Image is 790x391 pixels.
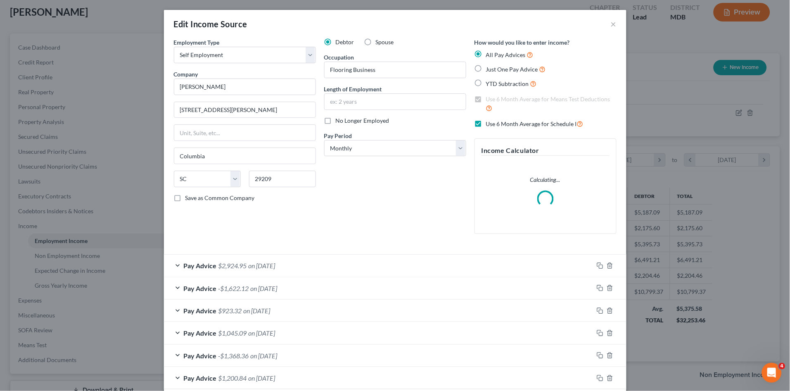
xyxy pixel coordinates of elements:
[336,117,389,124] span: No Longer Employed
[325,94,466,110] input: ex: 2 years
[174,39,220,46] span: Employment Type
[244,307,270,315] span: on [DATE]
[324,85,382,93] label: Length of Employment
[324,53,354,62] label: Occupation
[174,18,247,30] div: Edit Income Source
[184,307,217,315] span: Pay Advice
[218,329,247,337] span: $1,045.09
[184,284,217,292] span: Pay Advice
[486,66,538,73] span: Just One Pay Advice
[184,262,217,269] span: Pay Advice
[251,352,278,360] span: on [DATE]
[611,19,617,29] button: ×
[779,363,785,370] span: 4
[174,71,198,78] span: Company
[249,262,275,269] span: on [DATE]
[174,79,316,95] input: Search company by name...
[185,194,255,201] span: Save as Common Company
[249,374,275,382] span: on [DATE]
[174,102,316,118] input: Enter address...
[249,171,316,187] input: Enter zip...
[336,38,354,45] span: Debtor
[325,62,466,78] input: --
[482,145,610,156] h5: Income Calculator
[324,132,352,139] span: Pay Period
[184,352,217,360] span: Pay Advice
[482,176,610,184] p: Calculating...
[486,95,610,103] span: Use 6 Month Average for Means Test Deductions
[218,262,247,269] span: $2,924.95
[251,284,278,292] span: on [DATE]
[486,80,529,87] span: YTD Subtraction
[376,38,394,45] span: Spouse
[218,284,249,292] span: -$1,622.12
[249,329,275,337] span: on [DATE]
[184,374,217,382] span: Pay Advice
[184,329,217,337] span: Pay Advice
[174,125,316,141] input: Unit, Suite, etc...
[486,51,526,58] span: All Pay Advices
[218,307,242,315] span: $923.32
[218,374,247,382] span: $1,200.84
[486,120,577,127] span: Use 6 Month Average for Schedule I
[174,148,316,164] input: Enter city...
[762,363,782,383] iframe: Intercom live chat
[474,38,570,47] label: How would you like to enter income?
[218,352,249,360] span: -$1,368.36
